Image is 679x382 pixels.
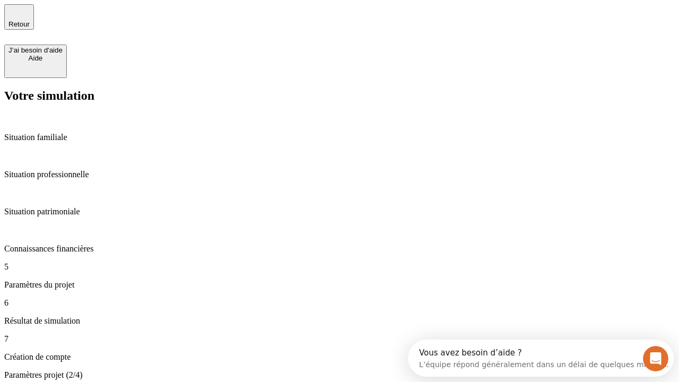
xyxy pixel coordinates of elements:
[4,133,675,142] p: Situation familiale
[4,370,675,380] p: Paramètres projet (2/4)
[8,54,63,62] div: Aide
[8,20,30,28] span: Retour
[4,280,675,290] p: Paramètres du projet
[4,262,675,272] p: 5
[4,89,675,103] h2: Votre simulation
[4,316,675,326] p: Résultat de simulation
[4,244,675,254] p: Connaissances financières
[8,46,63,54] div: J’ai besoin d'aide
[408,340,674,377] iframe: Intercom live chat discovery launcher
[4,4,292,33] div: Ouvrir le Messenger Intercom
[4,4,34,30] button: Retour
[4,207,675,216] p: Situation patrimoniale
[4,298,675,308] p: 6
[4,352,675,362] p: Création de compte
[11,18,261,29] div: L’équipe répond généralement dans un délai de quelques minutes.
[4,170,675,179] p: Situation professionnelle
[4,334,675,344] p: 7
[11,9,261,18] div: Vous avez besoin d’aide ?
[4,45,67,78] button: J’ai besoin d'aideAide
[643,346,668,371] iframe: Intercom live chat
